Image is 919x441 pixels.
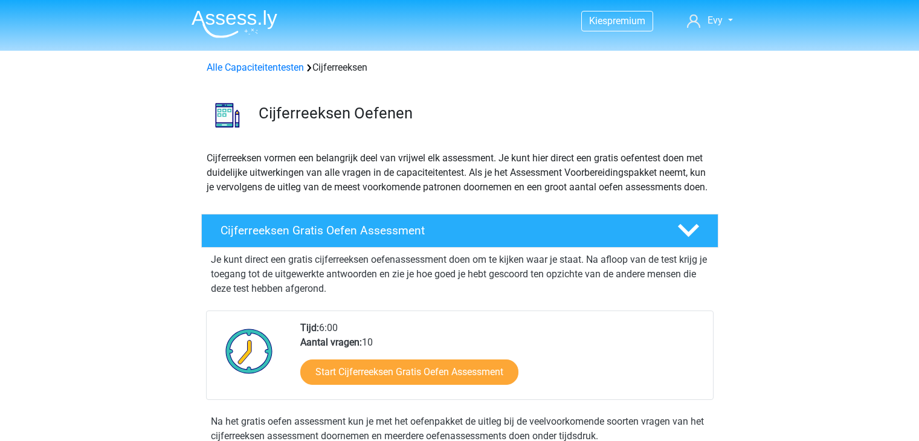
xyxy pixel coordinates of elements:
[221,224,658,237] h4: Cijferreeksen Gratis Oefen Assessment
[211,253,709,296] p: Je kunt direct een gratis cijferreeksen oefenassessment doen om te kijken waar je staat. Na afloo...
[219,321,280,381] img: Klok
[192,10,277,38] img: Assessly
[202,60,718,75] div: Cijferreeksen
[708,14,723,26] span: Evy
[196,214,723,248] a: Cijferreeksen Gratis Oefen Assessment
[207,151,713,195] p: Cijferreeksen vormen een belangrijk deel van vrijwel elk assessment. Je kunt hier direct een grat...
[300,359,518,385] a: Start Cijferreeksen Gratis Oefen Assessment
[259,104,709,123] h3: Cijferreeksen Oefenen
[607,15,645,27] span: premium
[589,15,607,27] span: Kies
[291,321,712,399] div: 6:00 10
[202,89,253,141] img: cijferreeksen
[582,13,653,29] a: Kiespremium
[300,336,362,348] b: Aantal vragen:
[207,62,304,73] a: Alle Capaciteitentesten
[300,322,319,333] b: Tijd:
[682,13,737,28] a: Evy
